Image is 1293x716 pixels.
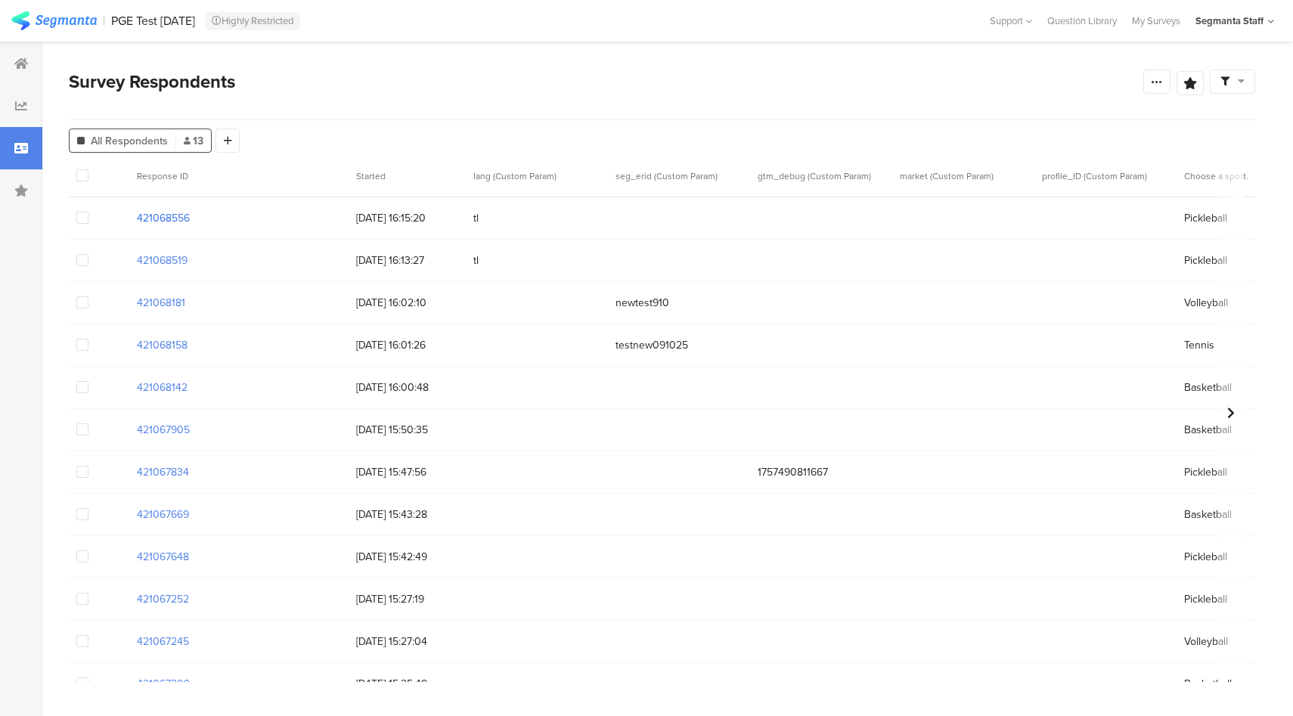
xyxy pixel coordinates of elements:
[137,507,189,522] section: 421067669
[356,422,458,438] span: [DATE] 15:50:35
[356,591,458,607] span: [DATE] 15:27:19
[1184,676,1232,692] span: Basketball
[473,169,557,183] span: lang (Custom Param)
[137,380,188,395] section: 421068142
[758,169,871,183] span: gtm_debug (Custom Param)
[137,549,189,565] section: 421067648
[1184,549,1227,565] span: Pickleball
[758,464,885,480] span: 1757490811667
[206,12,300,30] div: Highly Restricted
[1184,380,1232,395] span: Basketball
[356,295,458,311] span: [DATE] 16:02:10
[1042,169,1147,183] span: profile_ID (Custom Param)
[356,464,458,480] span: [DATE] 15:47:56
[1184,253,1227,268] span: Pickleball
[111,14,195,28] div: PGE Test [DATE]
[356,549,458,565] span: [DATE] 15:42:49
[356,676,458,692] span: [DATE] 15:25:49
[91,133,168,149] span: All Respondents
[69,68,235,95] span: Survey Respondents
[1184,295,1228,311] span: Volleyball
[1184,422,1232,438] span: Basketball
[615,337,743,353] span: testnew091025
[615,295,743,311] span: newtest910
[137,676,190,692] section: 421067209
[356,634,458,649] span: [DATE] 15:27:04
[356,380,458,395] span: [DATE] 16:00:48
[1124,14,1188,28] a: My Surveys
[615,169,718,183] span: seg_erid (Custom Param)
[1184,337,1214,353] span: Tennis
[103,12,105,29] div: |
[1184,591,1227,607] span: Pickleball
[137,253,188,268] section: 421068519
[356,253,458,268] span: [DATE] 16:13:27
[356,507,458,522] span: [DATE] 15:43:28
[1184,210,1227,226] span: Pickleball
[137,422,190,438] section: 421067905
[356,169,386,183] span: Started
[137,295,185,311] section: 421068181
[137,337,188,353] section: 421068158
[473,253,600,268] span: tl
[1184,634,1228,649] span: Volleyball
[137,464,189,480] section: 421067834
[1184,507,1232,522] span: Basketball
[1195,14,1264,28] div: Segmanta Staff
[137,210,190,226] section: 421068556
[137,591,189,607] section: 421067252
[1184,464,1227,480] span: Pickleball
[11,11,97,30] img: segmanta logo
[473,210,600,226] span: tl
[137,169,188,183] span: Response ID
[137,634,189,649] section: 421067245
[1040,14,1124,28] a: Question Library
[184,133,203,149] span: 13
[900,169,994,183] span: market (Custom Param)
[356,337,458,353] span: [DATE] 16:01:26
[990,9,1032,33] div: Support
[356,210,458,226] span: [DATE] 16:15:20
